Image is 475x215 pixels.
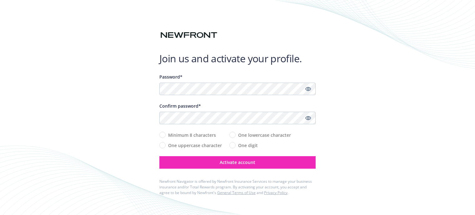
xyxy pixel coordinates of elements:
[168,142,222,149] span: One uppercase character
[304,114,312,122] a: Show password
[159,83,316,95] input: Enter a unique password...
[159,112,316,124] input: Confirm your unique password...
[217,190,256,195] a: General Terms of Use
[159,103,201,109] span: Confirm password*
[159,74,182,80] span: Password*
[159,30,218,41] img: Newfront logo
[220,159,255,165] span: Activate account
[238,132,291,138] span: One lowercase character
[159,179,316,196] div: Newfront Navigator is offered by Newfront Insurance Services to manage your business insurance an...
[264,190,287,195] a: Privacy Policy
[159,52,316,65] h1: Join us and activate your profile.
[168,132,216,138] span: Minimum 8 characters
[159,156,316,169] button: Activate account
[238,142,258,149] span: One digit
[304,85,312,93] a: Show password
